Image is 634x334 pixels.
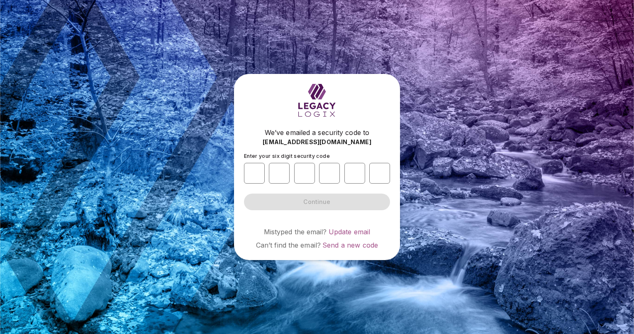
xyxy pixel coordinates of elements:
a: Update email [329,228,371,236]
span: [EMAIL_ADDRESS][DOMAIN_NAME] [263,138,371,146]
span: Enter your six digit security code [244,153,330,159]
span: We’ve emailed a security code to [265,128,369,138]
span: Can’t find the email? [256,241,321,249]
a: Send a new code [322,241,378,249]
span: Mistyped the email? [264,228,327,236]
